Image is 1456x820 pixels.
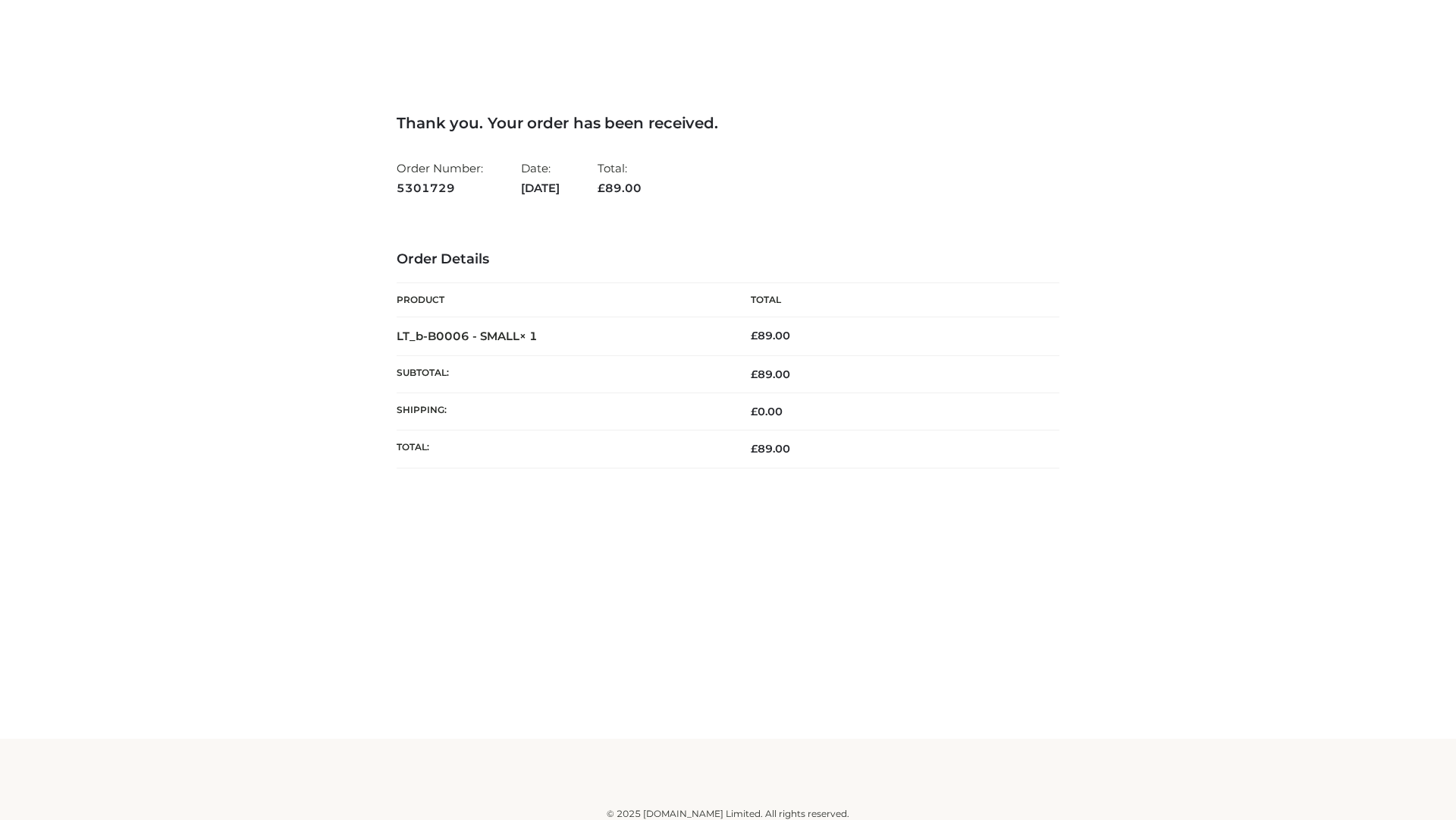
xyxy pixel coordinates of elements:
[751,329,790,342] bdi: 89.00
[397,251,1059,268] h3: Order Details
[751,405,783,418] bdi: 0.00
[397,178,483,198] strong: 5301729
[751,367,790,381] span: 89.00
[397,329,538,343] strong: LT_b-B0006 - SMALL
[521,178,560,198] strong: [DATE]
[598,181,642,195] span: 89.00
[728,283,1059,317] th: Total
[751,442,758,456] span: £
[397,430,728,468] th: Total:
[397,393,728,430] th: Shipping:
[751,329,758,342] span: £
[521,155,560,201] li: Date:
[598,181,605,195] span: £
[397,355,728,393] th: Subtotal:
[519,329,538,343] strong: × 1
[397,114,1059,132] h3: Thank you. Your order has been received.
[397,155,483,201] li: Order Number:
[598,155,642,201] li: Total:
[751,367,758,381] span: £
[397,283,728,317] th: Product
[751,442,790,456] span: 89.00
[751,405,758,418] span: £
